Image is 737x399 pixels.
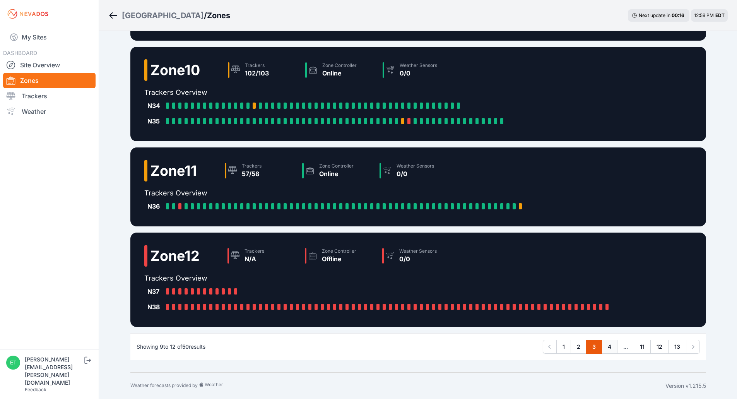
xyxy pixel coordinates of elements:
a: Site Overview [3,57,96,73]
a: 11 [634,340,651,354]
div: Trackers [242,163,262,169]
div: N36 [147,202,163,211]
div: 00 : 16 [672,12,686,19]
h2: Zone 11 [150,163,197,178]
a: Weather Sensors0/0 [380,59,457,81]
div: Zone Controller [322,248,356,254]
a: Weather Sensors0/0 [376,160,454,182]
a: TrackersN/A [224,245,302,267]
span: / [204,10,207,21]
a: 1 [556,340,571,354]
a: Trackers57/58 [222,160,299,182]
div: Online [322,68,357,78]
a: Feedback [25,387,46,392]
div: N38 [147,302,163,312]
div: N37 [147,287,163,296]
div: Trackers [245,248,264,254]
h3: Zones [207,10,230,21]
span: EDT [715,12,725,18]
a: Trackers102/103 [225,59,302,81]
div: [PERSON_NAME][EMAIL_ADDRESS][PERSON_NAME][DOMAIN_NAME] [25,356,83,387]
span: ... [617,340,634,354]
a: 12 [650,340,669,354]
a: Zones [3,73,96,88]
a: [GEOGRAPHIC_DATA] [122,10,204,21]
span: Next update in [639,12,670,18]
div: N/A [245,254,264,264]
h2: Zone 10 [150,62,200,78]
div: Zone Controller [319,163,354,169]
a: My Sites [3,28,96,46]
span: DASHBOARD [3,50,37,56]
h2: Zone 12 [150,248,200,264]
a: 2 [571,340,587,354]
p: Showing to of results [137,343,205,351]
img: Nevados [6,8,50,20]
div: 57/58 [242,169,262,178]
h2: Trackers Overview [144,188,528,199]
div: Weather forecasts provided by [130,382,665,390]
a: Weather [3,104,96,119]
a: Trackers [3,88,96,104]
span: 9 [160,343,163,350]
a: 13 [668,340,686,354]
h2: Trackers Overview [144,273,615,284]
a: Weather Sensors0/0 [379,245,457,267]
a: 4 [602,340,617,354]
div: 0/0 [400,68,437,78]
div: N35 [147,116,163,126]
span: 50 [182,343,189,350]
nav: Pagination [543,340,700,354]
div: 0/0 [397,169,434,178]
h2: Trackers Overview [144,87,510,98]
div: 0/0 [399,254,437,264]
div: N34 [147,101,163,110]
div: Trackers [245,62,269,68]
nav: Breadcrumb [108,5,230,26]
div: Online [319,169,354,178]
img: ethan.harte@nevados.solar [6,356,20,370]
div: Offline [322,254,356,264]
div: 102/103 [245,68,269,78]
div: Version v1.215.5 [665,382,706,390]
span: 12:59 PM [694,12,714,18]
div: Zone Controller [322,62,357,68]
span: 12 [170,343,176,350]
a: 3 [586,340,602,354]
div: Weather Sensors [400,62,437,68]
div: Weather Sensors [399,248,437,254]
div: Weather Sensors [397,163,434,169]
